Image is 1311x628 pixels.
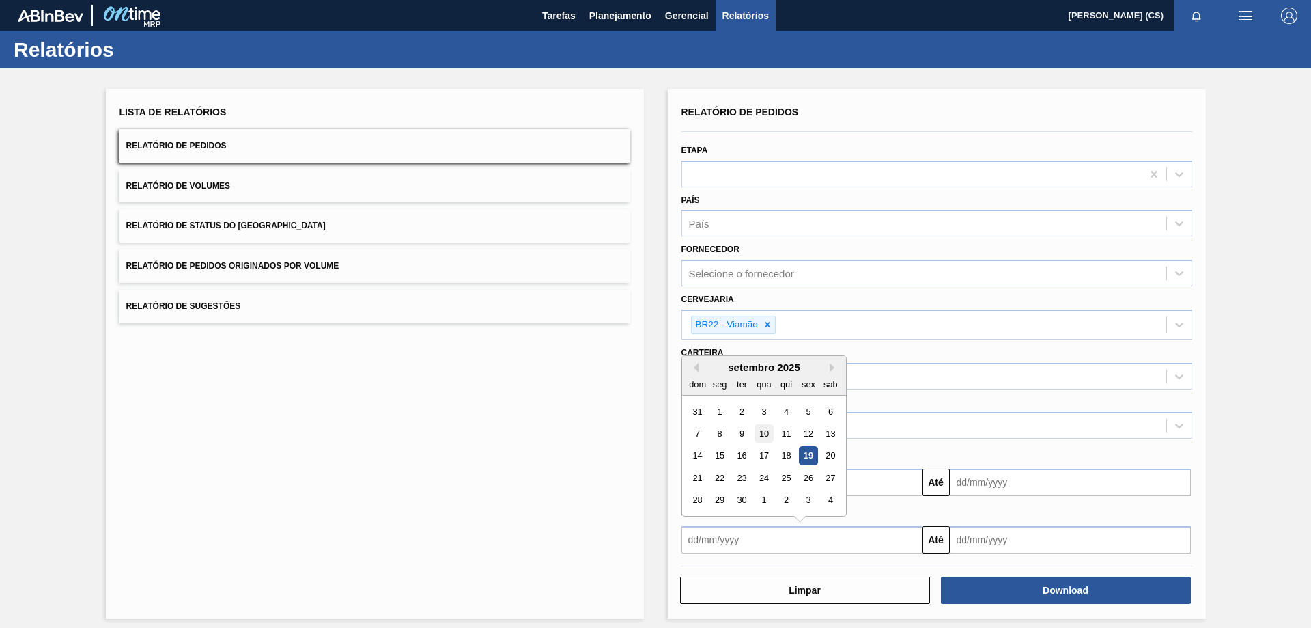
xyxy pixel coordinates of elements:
label: Etapa [681,146,708,155]
button: Limpar [680,577,930,604]
div: Choose terça-feira, 30 de setembro de 2025 [732,491,750,510]
button: Até [922,526,950,554]
div: Choose sábado, 4 de outubro de 2025 [821,491,839,510]
div: Choose quarta-feira, 3 de setembro de 2025 [755,402,773,421]
button: Next Month [830,363,839,372]
span: Relatório de Sugestões [126,301,241,311]
span: Tarefas [542,8,576,24]
div: Choose terça-feira, 2 de setembro de 2025 [732,402,750,421]
button: Notificações [1174,6,1218,25]
div: Choose quinta-feira, 2 de outubro de 2025 [776,491,795,510]
div: ter [732,375,750,394]
div: Choose segunda-feira, 15 de setembro de 2025 [710,447,729,465]
div: Choose quinta-feira, 25 de setembro de 2025 [776,469,795,487]
div: Choose sábado, 20 de setembro de 2025 [821,447,839,465]
span: Planejamento [589,8,651,24]
span: Relatório de Status do [GEOGRAPHIC_DATA] [126,221,326,230]
span: Relatório de Pedidos Originados por Volume [126,261,339,271]
div: Choose quarta-feira, 17 de setembro de 2025 [755,447,773,465]
div: País [689,218,709,230]
div: Choose domingo, 14 de setembro de 2025 [688,447,707,465]
div: Choose quinta-feira, 18 de setembro de 2025 [776,447,795,465]
div: Choose domingo, 28 de setembro de 2025 [688,491,707,510]
input: dd/mm/yyyy [950,469,1191,496]
button: Relatório de Volumes [119,169,630,203]
div: dom [688,375,707,394]
img: Logout [1281,8,1297,24]
div: Choose quinta-feira, 11 de setembro de 2025 [776,424,795,443]
div: Choose terça-feira, 23 de setembro de 2025 [732,469,750,487]
h1: Relatórios [14,42,256,57]
button: Download [941,577,1191,604]
label: País [681,195,700,205]
div: seg [710,375,729,394]
label: Carteira [681,348,724,357]
input: dd/mm/yyyy [950,526,1191,554]
div: Choose sexta-feira, 26 de setembro de 2025 [799,469,817,487]
button: Relatório de Pedidos Originados por Volume [119,249,630,283]
button: Relatório de Sugestões [119,290,630,323]
div: Choose terça-feira, 16 de setembro de 2025 [732,447,750,465]
div: Choose sexta-feira, 3 de outubro de 2025 [799,491,817,510]
button: Previous Month [689,363,699,372]
label: Fornecedor [681,245,739,254]
span: Relatórios [722,8,769,24]
div: Choose quarta-feira, 24 de setembro de 2025 [755,469,773,487]
div: Choose segunda-feira, 1 de setembro de 2025 [710,402,729,421]
button: Até [922,469,950,496]
img: userActions [1237,8,1254,24]
div: Choose sábado, 6 de setembro de 2025 [821,402,839,421]
div: BR22 - Viamão [692,316,760,333]
div: sab [821,375,839,394]
div: Choose terça-feira, 9 de setembro de 2025 [732,424,750,443]
div: qui [776,375,795,394]
label: Cervejaria [681,295,734,304]
div: Choose domingo, 7 de setembro de 2025 [688,424,707,443]
div: month 2025-09 [686,400,841,511]
div: Choose segunda-feira, 29 de setembro de 2025 [710,491,729,510]
button: Relatório de Status do [GEOGRAPHIC_DATA] [119,209,630,243]
span: Relatório de Volumes [126,181,230,191]
span: Gerencial [665,8,709,24]
div: qua [755,375,773,394]
img: TNhmsLtSVTkK8tSr43FrP2fwEKptu5GPRR3wAAAABJRU5ErkJggg== [18,10,83,22]
div: Choose domingo, 31 de agosto de 2025 [688,402,707,421]
div: Choose segunda-feira, 8 de setembro de 2025 [710,424,729,443]
div: Choose quinta-feira, 4 de setembro de 2025 [776,402,795,421]
div: Choose segunda-feira, 22 de setembro de 2025 [710,469,729,487]
div: Choose sexta-feira, 19 de setembro de 2025 [799,447,817,465]
span: Lista de Relatórios [119,107,227,118]
input: dd/mm/yyyy [681,526,922,554]
div: setembro 2025 [682,361,846,373]
div: sex [799,375,817,394]
div: Choose quarta-feira, 1 de outubro de 2025 [755,491,773,510]
button: Relatório de Pedidos [119,129,630,163]
div: Choose sábado, 13 de setembro de 2025 [821,424,839,443]
div: Choose sexta-feira, 5 de setembro de 2025 [799,402,817,421]
div: Choose quarta-feira, 10 de setembro de 2025 [755,424,773,443]
span: Relatório de Pedidos [126,141,227,150]
div: Selecione o fornecedor [689,268,794,279]
div: Choose sábado, 27 de setembro de 2025 [821,469,839,487]
span: Relatório de Pedidos [681,107,799,118]
div: Choose domingo, 21 de setembro de 2025 [688,469,707,487]
div: Choose sexta-feira, 12 de setembro de 2025 [799,424,817,443]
